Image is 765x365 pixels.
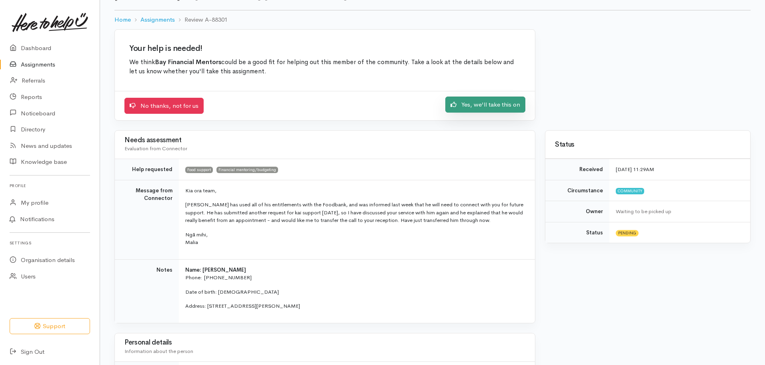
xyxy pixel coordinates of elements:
a: Home [114,15,131,24]
span: Food support [185,167,213,173]
li: Review A-88301 [175,15,228,24]
td: Circumstance [545,180,609,201]
p: Ngā mihi, Malia [185,231,525,246]
h3: Personal details [124,339,525,347]
h3: Status [555,141,741,149]
td: Help requested [115,159,179,180]
h3: Needs assessment [124,137,525,144]
h6: Profile [10,180,90,191]
button: Support [10,318,90,335]
a: Assignments [140,15,175,24]
p: Date of birth: [DEMOGRAPHIC_DATA] [185,288,525,296]
td: Received [545,159,609,180]
span: Financial mentoring/budgeting [216,167,278,173]
nav: breadcrumb [114,10,751,29]
a: Yes, we'll take this on [445,97,525,113]
span: Pending [616,230,639,236]
span: Community [616,188,644,194]
p: Address: [STREET_ADDRESS][PERSON_NAME] [185,302,525,310]
p: Phone: [PHONE_NUMBER] [185,266,525,282]
h6: Settings [10,238,90,248]
span: Evaluation from Connector [124,145,187,152]
td: Status [545,222,609,243]
b: Name: [PERSON_NAME] [185,266,246,273]
h2: Your help is needed! [129,44,521,53]
p: Kia ora team, [185,187,525,195]
p: We think could be a good fit for helping out this member of the community. Take a look at the det... [129,58,521,77]
td: Notes [115,259,179,323]
p: [PERSON_NAME] has used all of his entitlements with the Foodbank, and was informed last week that... [185,201,525,224]
td: Owner [545,201,609,222]
span: Information about the person [124,348,193,355]
b: Bay Financial Mentors [155,58,221,66]
td: Message from Connector [115,180,179,259]
time: [DATE] 11:29AM [616,166,654,173]
div: Waiting to be picked up [616,208,741,216]
a: No thanks, not for us [124,98,204,114]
